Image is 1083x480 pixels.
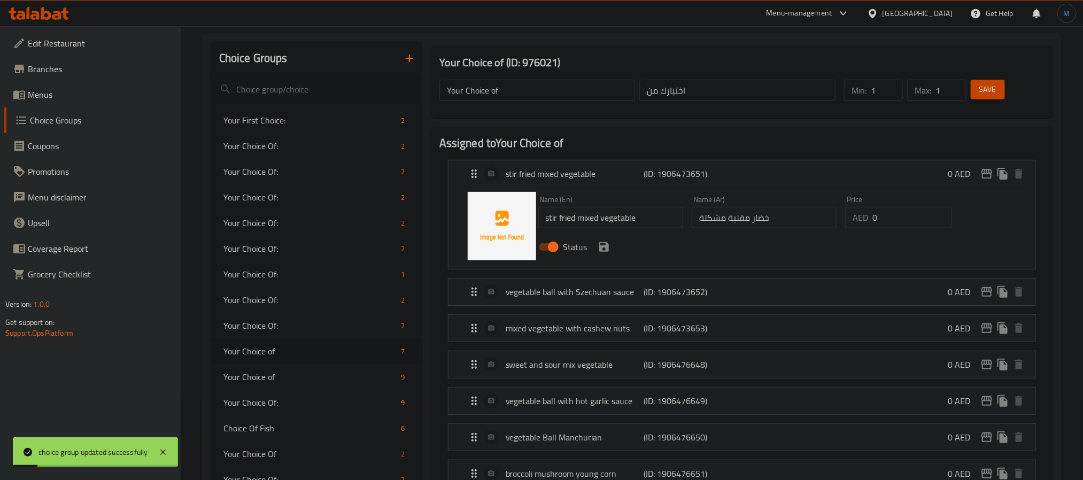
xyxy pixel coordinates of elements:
[38,446,148,458] div: choice group updated successfully
[4,56,181,82] a: Branches
[28,63,172,75] span: Branches
[1011,284,1027,300] button: delete
[397,295,409,305] span: 2
[853,211,868,224] p: AED
[28,268,172,281] span: Grocery Checklist
[4,261,181,287] a: Grocery Checklist
[211,338,422,364] div: Your Choice of7
[448,160,1035,187] div: Expand
[4,184,181,210] a: Menu disclaimer
[995,357,1011,373] button: duplicate
[448,315,1035,342] div: Expand
[948,467,979,480] p: 0 AED
[979,429,995,445] button: edit
[33,297,50,311] span: 1.0.0
[223,268,397,281] span: Your Choice Of:
[948,394,979,407] p: 0 AED
[397,141,409,151] span: 2
[1011,320,1027,336] button: delete
[5,297,32,311] span: Version:
[448,388,1035,414] div: Expand
[211,441,422,467] div: Your Choice Of2
[979,393,995,409] button: edit
[211,76,422,103] input: search
[28,242,172,255] span: Coverage Report
[211,184,422,210] div: Your Choice Of:2
[211,210,422,236] div: Your Choice Of:2
[223,447,397,460] span: Your Choice Of
[223,319,397,332] span: Your Choice Of:
[211,133,422,159] div: Your Choice Of:2
[439,135,1045,151] h2: Assigned to Your Choice of
[468,192,536,260] img: stir fried mixed vegetable
[4,30,181,56] a: Edit Restaurant
[979,320,995,336] button: edit
[223,242,397,255] span: Your Choice Of:
[506,358,644,371] p: sweet and sour mix vegetable
[223,191,397,204] span: Your Choice Of:
[4,236,181,261] a: Coverage Report
[4,133,181,159] a: Coupons
[211,390,422,415] div: Your Choice Of:9
[4,107,181,133] a: Choice Groups
[397,114,409,127] div: Choices
[5,315,55,329] span: Get support on:
[397,167,409,177] span: 2
[397,216,409,229] div: Choices
[211,159,422,184] div: Your Choice Of:2
[397,449,409,459] span: 2
[506,467,644,480] p: broccoli mushroom young corn
[948,167,979,180] p: 0 AED
[644,431,736,444] p: (ID: 1906476650)
[506,322,644,335] p: mixed vegetable with cashew nuts
[211,287,422,313] div: Your Choice Of:2
[979,284,995,300] button: edit
[448,278,1035,305] div: Expand
[30,114,172,127] span: Choice Groups
[644,467,736,480] p: (ID: 1906476651)
[979,83,996,96] span: Save
[223,216,397,229] span: Your Choice Of:
[439,419,1045,455] li: Expand
[506,394,644,407] p: vegetable ball with hot garlic sauce
[397,192,409,203] span: 2
[4,82,181,107] a: Menus
[397,319,409,332] div: Choices
[995,166,1011,182] button: duplicate
[397,396,409,409] div: Choices
[596,239,612,255] button: save
[211,313,422,338] div: Your Choice Of:2
[397,244,409,254] span: 2
[397,269,409,280] span: 1
[644,394,736,407] p: (ID: 1906476649)
[563,241,587,253] span: Status
[644,285,736,298] p: (ID: 1906473652)
[211,415,422,441] div: Choice Of Fish6
[28,191,172,204] span: Menu disclaimer
[211,261,422,287] div: Your Choice Of:1
[883,7,953,19] div: [GEOGRAPHIC_DATA]
[28,165,172,178] span: Promotions
[223,140,397,152] span: Your Choice Of:
[397,372,409,382] span: 9
[1011,357,1027,373] button: delete
[397,398,409,408] span: 9
[439,54,1045,71] h3: Your Choice of (ID: 976021)
[506,431,644,444] p: vegetable Ball Manchurian
[915,84,931,97] p: Max:
[223,165,397,178] span: Your Choice Of:
[223,370,397,383] span: Your Choice of
[506,285,644,298] p: vegetable ball with Szechuan sauce
[28,216,172,229] span: Upsell
[439,346,1045,383] li: Expand
[979,166,995,182] button: edit
[439,274,1045,310] li: Expand
[28,88,172,101] span: Menus
[397,268,409,281] div: Choices
[506,167,644,180] p: stir fried mixed vegetable
[1011,429,1027,445] button: delete
[948,358,979,371] p: 0 AED
[644,322,736,335] p: (ID: 1906473653)
[5,326,73,340] a: Support.OpsPlatform
[439,156,1045,274] li: Expandstir fried mixed vegetableName (En)Name (Ar)PriceAEDStatussave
